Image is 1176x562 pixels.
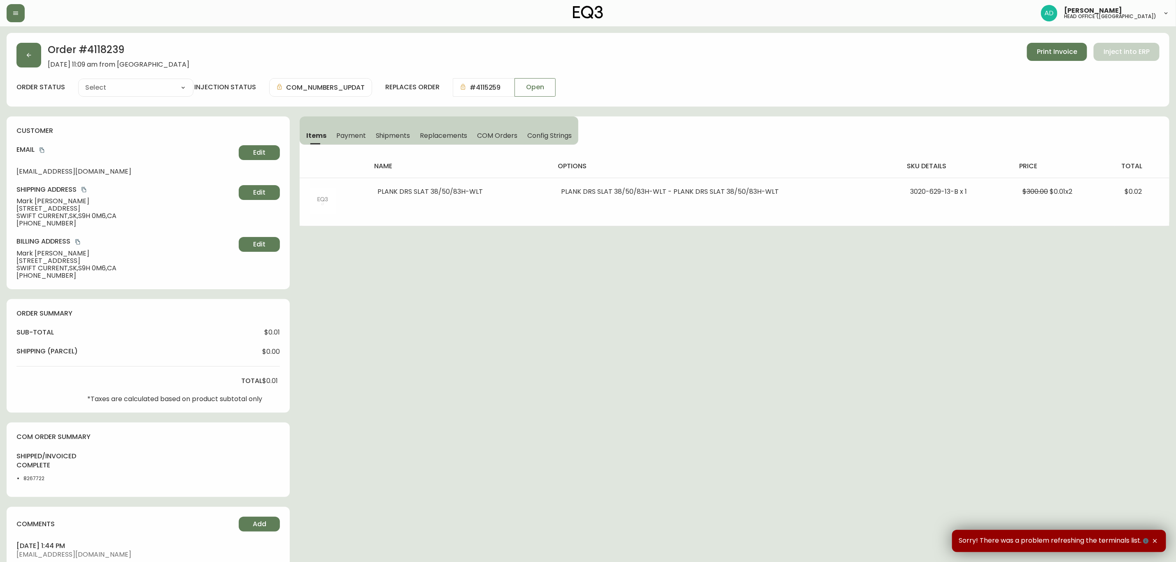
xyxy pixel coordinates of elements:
[558,162,894,171] h4: options
[262,348,280,355] span: $0.00
[16,452,61,470] h4: shipped/invoiced complete
[194,83,256,92] h4: injection status
[526,83,544,92] span: Open
[87,395,262,403] p: *Taxes are calculated based on product subtotal only
[241,376,262,386] h4: total
[16,220,235,227] span: [PHONE_NUMBER]
[253,240,265,249] span: Edit
[374,162,545,171] h4: name
[16,551,280,558] span: [EMAIL_ADDRESS][DOMAIN_NAME]
[48,61,189,68] span: [DATE] 11:09 am from [GEOGRAPHIC_DATA]
[239,185,280,200] button: Edit
[376,131,410,140] span: Shipments
[253,520,266,529] span: Add
[16,126,280,135] h4: customer
[264,329,280,336] span: $0.01
[16,212,235,220] span: SWIFT CURRENT , SK , S9H 0M6 , CA
[253,148,265,157] span: Edit
[16,237,235,246] h4: Billing Address
[239,517,280,532] button: Add
[515,78,556,97] button: Open
[385,83,440,92] h4: replaces order
[16,432,280,441] h4: com order summary
[377,187,483,196] span: PLANK DRS SLAT 38/50/83H-WLT
[959,536,1150,546] span: Sorry! There was a problem refreshing the terminals list.
[306,131,326,140] span: Items
[1027,43,1087,61] button: Print Invoice
[239,237,280,252] button: Edit
[16,185,235,194] h4: Shipping Address
[74,238,82,246] button: copy
[1041,5,1057,21] img: d8effa94dd6239b168051e3e8076aa0c
[239,145,280,160] button: Edit
[38,146,46,154] button: copy
[527,131,572,140] span: Config Strings
[1122,162,1163,171] h4: total
[16,168,235,175] span: [EMAIL_ADDRESS][DOMAIN_NAME]
[1019,162,1108,171] h4: price
[16,541,280,550] h4: [DATE] 1:44 pm
[262,377,278,385] span: $0.01
[310,188,336,214] img: 404Image.svg
[573,6,603,19] img: logo
[1050,187,1072,196] span: $0.01 x 2
[16,145,235,154] h4: Email
[253,188,265,197] span: Edit
[16,257,235,265] span: [STREET_ADDRESS]
[16,83,65,92] label: order status
[16,250,235,257] span: Mark [PERSON_NAME]
[1064,14,1156,19] h5: head office ([GEOGRAPHIC_DATA])
[16,309,280,318] h4: order summary
[48,43,189,61] h2: Order # 4118239
[907,162,1006,171] h4: sku details
[1064,7,1122,14] span: [PERSON_NAME]
[16,265,235,272] span: SWIFT CURRENT , SK , S9H 0M6 , CA
[23,475,61,482] li: 8267722
[16,520,55,529] h4: comments
[16,272,235,279] span: [PHONE_NUMBER]
[336,131,366,140] span: Payment
[420,131,467,140] span: Replacements
[1022,187,1048,196] span: $300.00
[80,186,88,194] button: copy
[16,328,54,337] h4: sub-total
[1037,47,1077,56] span: Print Invoice
[910,187,967,196] span: 3020-629-13-B x 1
[477,131,518,140] span: COM Orders
[16,347,78,356] h4: Shipping ( Parcel )
[1125,187,1142,196] span: $0.02
[16,197,235,205] span: Mark [PERSON_NAME]
[561,188,890,195] li: PLANK DRS SLAT 38/50/83H-WLT - PLANK DRS SLAT 38/50/83H-WLT
[16,205,235,212] span: [STREET_ADDRESS]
